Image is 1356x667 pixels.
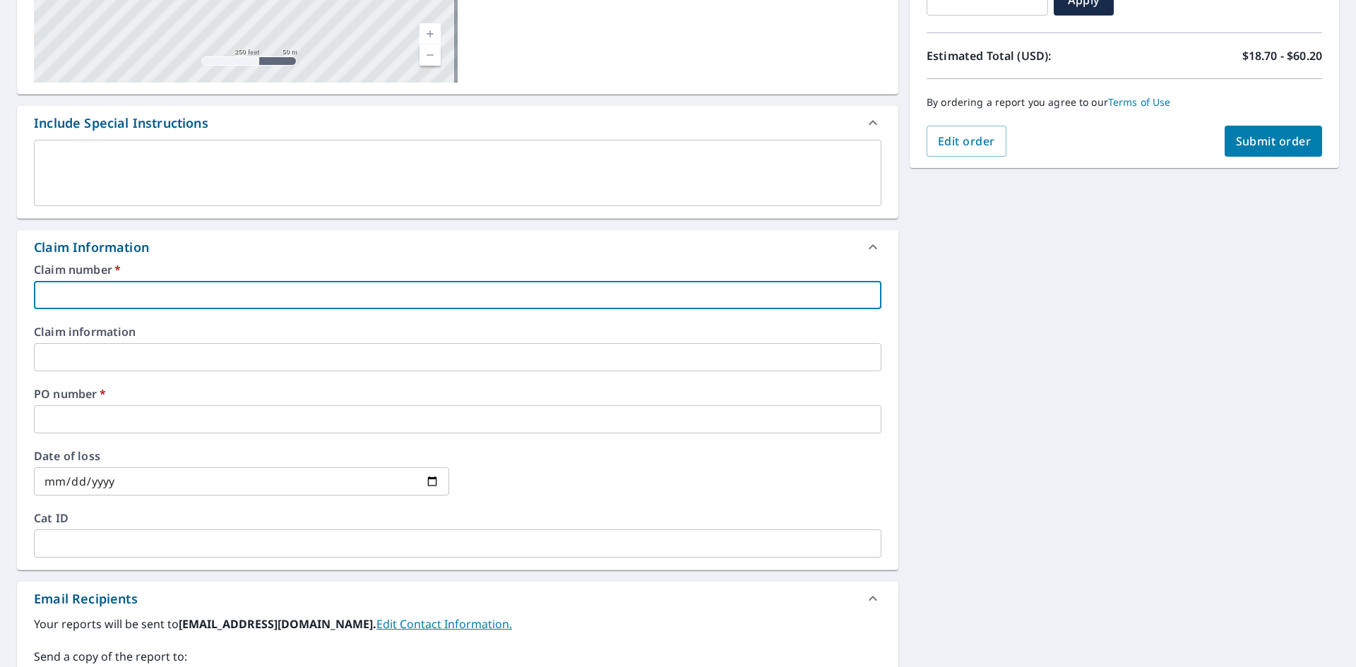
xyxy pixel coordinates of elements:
div: Email Recipients [34,589,138,608]
button: Submit order [1225,126,1323,157]
div: Include Special Instructions [17,106,898,140]
label: Date of loss [34,450,449,462]
span: Submit order [1236,133,1312,149]
a: EditContactInfo [376,616,512,632]
div: Claim Information [34,238,149,257]
button: Edit order [927,126,1006,157]
p: Estimated Total (USD): [927,47,1124,64]
a: Terms of Use [1108,95,1171,109]
p: $18.70 - $60.20 [1242,47,1322,64]
label: Claim number [34,264,881,275]
label: PO number [34,388,881,399]
label: Claim information [34,326,881,337]
p: By ordering a report you agree to our [927,96,1322,109]
div: Claim Information [17,230,898,264]
a: Current Level 17, Zoom Out [420,44,441,66]
label: Your reports will be sent to [34,615,881,632]
div: Include Special Instructions [34,114,208,133]
a: Current Level 17, Zoom In [420,23,441,44]
label: Send a copy of the report to: [34,648,881,665]
span: Edit order [938,133,995,149]
div: Email Recipients [17,582,898,615]
b: [EMAIL_ADDRESS][DOMAIN_NAME]. [179,616,376,632]
label: Cat ID [34,512,881,524]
